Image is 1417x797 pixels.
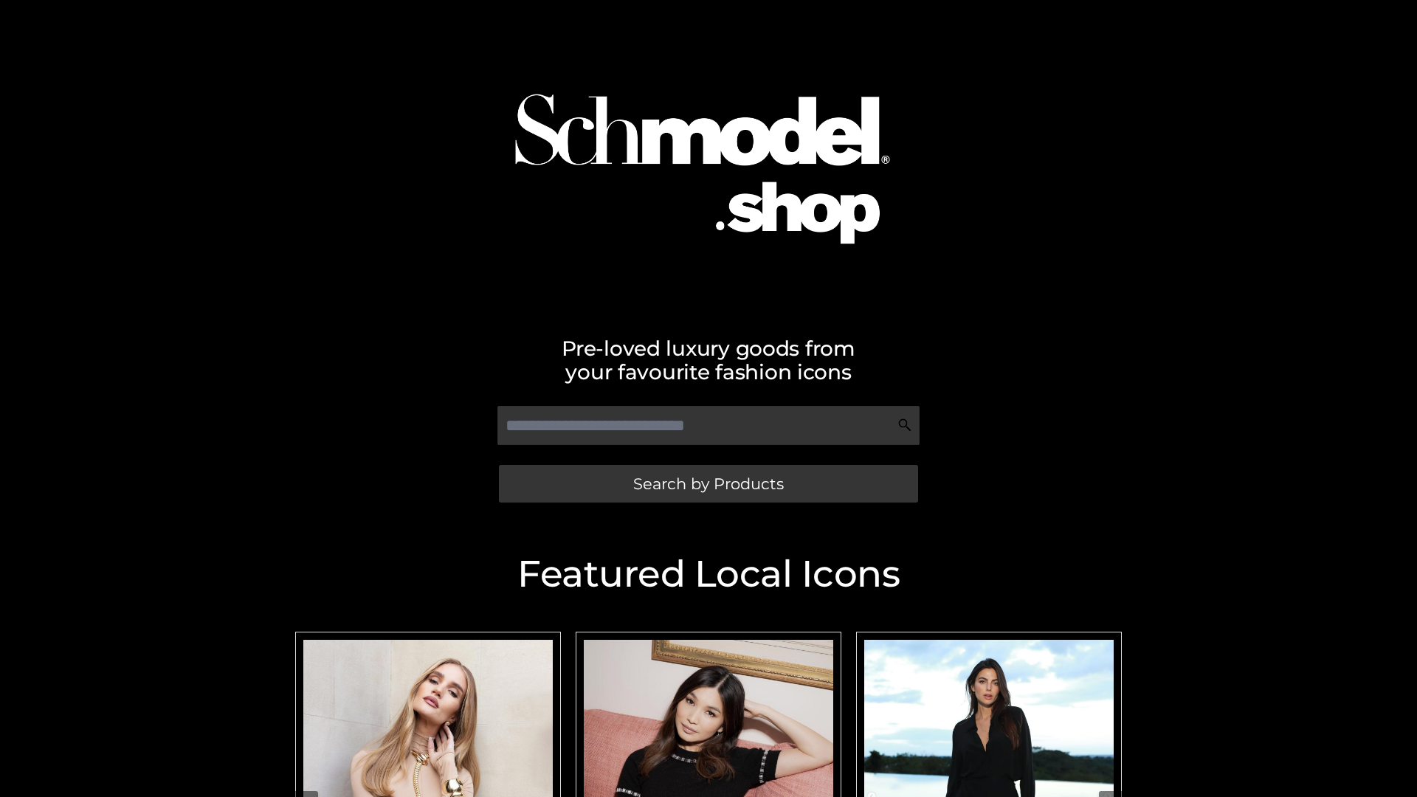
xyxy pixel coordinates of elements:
h2: Featured Local Icons​ [288,556,1129,593]
span: Search by Products [633,476,784,491]
h2: Pre-loved luxury goods from your favourite fashion icons [288,337,1129,384]
img: Search Icon [897,418,912,432]
a: Search by Products [499,465,918,503]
